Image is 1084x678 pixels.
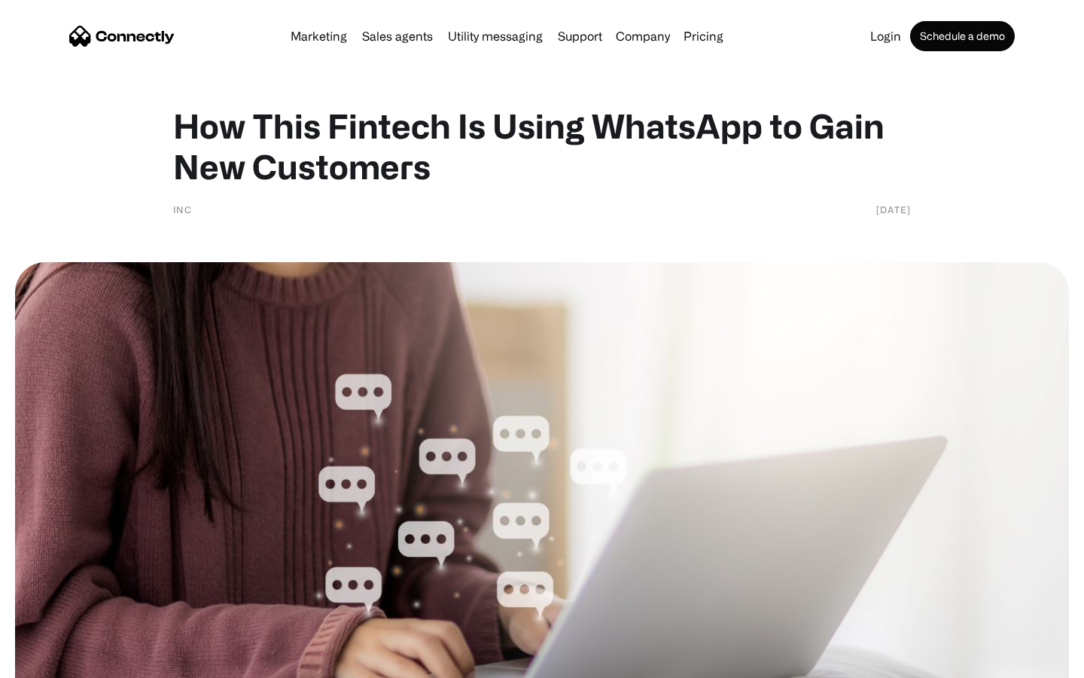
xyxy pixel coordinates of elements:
[173,105,911,187] h1: How This Fintech Is Using WhatsApp to Gain New Customers
[864,30,907,42] a: Login
[552,30,608,42] a: Support
[173,202,192,217] div: INC
[910,21,1015,51] a: Schedule a demo
[442,30,549,42] a: Utility messaging
[30,652,90,673] ul: Language list
[677,30,729,42] a: Pricing
[616,26,670,47] div: Company
[356,30,439,42] a: Sales agents
[15,652,90,673] aside: Language selected: English
[285,30,353,42] a: Marketing
[876,202,911,217] div: [DATE]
